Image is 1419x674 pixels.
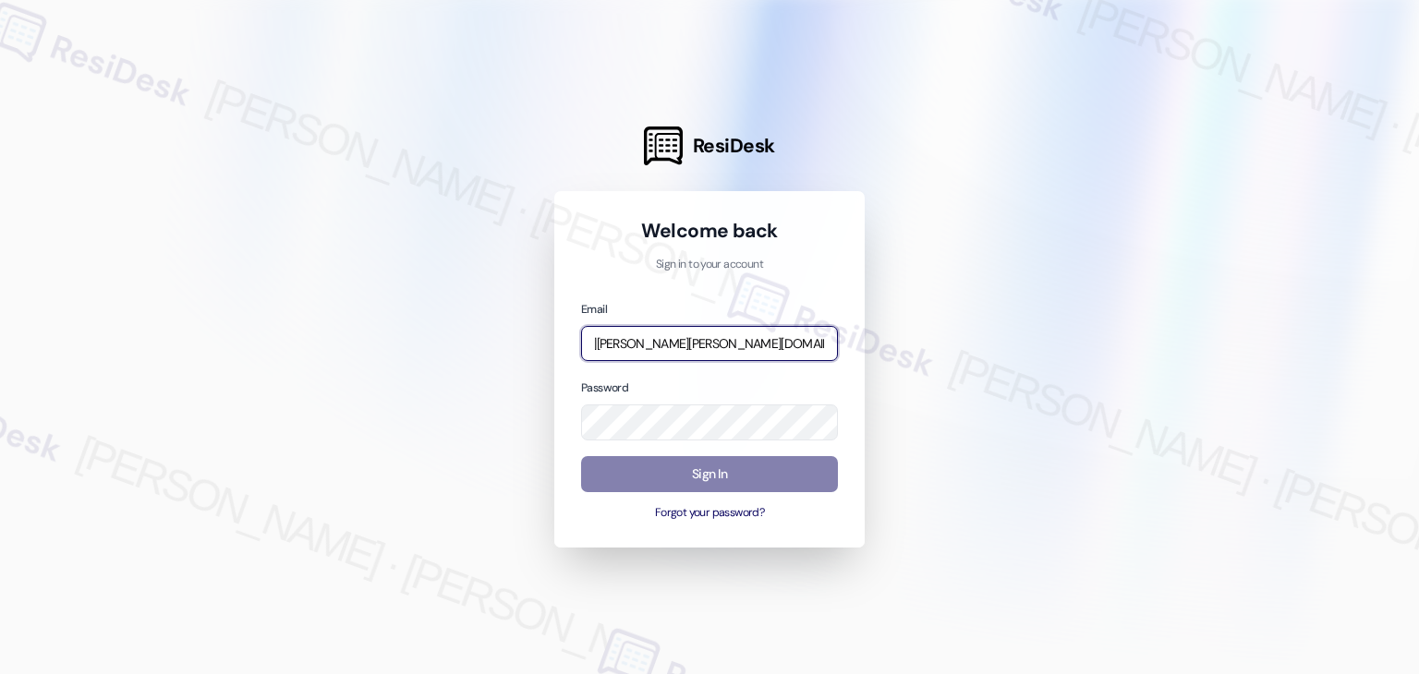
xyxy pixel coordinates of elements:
[581,505,838,522] button: Forgot your password?
[644,126,683,165] img: ResiDesk Logo
[581,218,838,244] h1: Welcome back
[581,380,628,395] label: Password
[581,302,607,317] label: Email
[581,326,838,362] input: name@example.com
[581,257,838,273] p: Sign in to your account
[693,133,775,159] span: ResiDesk
[581,456,838,492] button: Sign In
